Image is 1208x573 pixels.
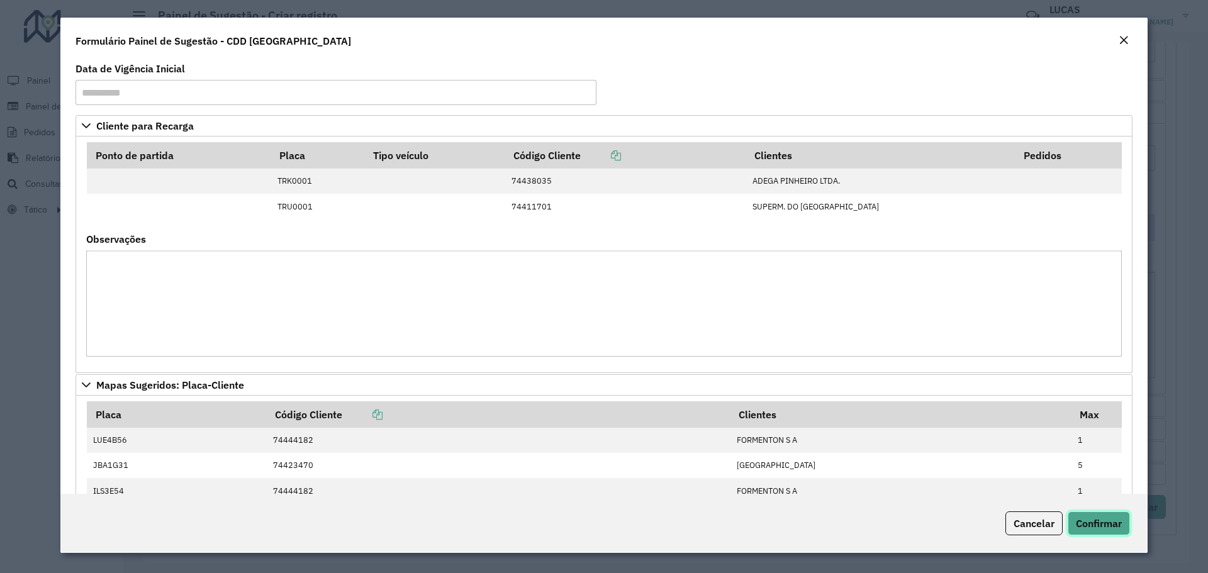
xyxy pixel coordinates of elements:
th: Placa [271,142,365,169]
span: Cliente para Recarga [96,121,194,131]
h4: Formulário Painel de Sugestão - CDD [GEOGRAPHIC_DATA] [75,33,351,48]
a: Cliente para Recarga [75,115,1132,136]
div: Cliente para Recarga [75,136,1132,373]
a: Mapas Sugeridos: Placa-Cliente [75,374,1132,396]
th: Código Cliente [505,142,746,169]
th: Tipo veículo [364,142,505,169]
td: LUE4B56 [87,428,267,453]
button: Cancelar [1005,511,1063,535]
label: Observações [86,231,146,247]
a: Copiar [581,149,621,162]
td: 74444182 [266,428,730,453]
th: Clientes [746,142,1015,169]
a: Copiar [342,408,383,421]
td: 74438035 [505,169,746,194]
span: Mapas Sugeridos: Placa-Cliente [96,380,244,390]
td: SUPERM. DO [GEOGRAPHIC_DATA] [746,194,1015,219]
button: Close [1115,33,1132,49]
td: 1 [1071,428,1122,453]
th: Ponto de partida [87,142,271,169]
td: 74411701 [505,194,746,219]
th: Placa [87,401,267,428]
td: 74444182 [266,478,730,503]
th: Clientes [730,401,1071,428]
td: TRK0001 [271,169,365,194]
label: Data de Vigência Inicial [75,61,185,76]
th: Max [1071,401,1122,428]
td: TRU0001 [271,194,365,219]
td: ILS3E54 [87,478,267,503]
th: Código Cliente [266,401,730,428]
td: FORMENTON S A [730,428,1071,453]
th: Pedidos [1015,142,1122,169]
span: Cancelar [1014,517,1054,530]
td: FORMENTON S A [730,478,1071,503]
td: 1 [1071,478,1122,503]
em: Fechar [1119,35,1129,45]
td: JBA1G31 [87,453,267,478]
td: 74423470 [266,453,730,478]
button: Confirmar [1068,511,1130,535]
span: Confirmar [1076,517,1122,530]
td: [GEOGRAPHIC_DATA] [730,453,1071,478]
td: ADEGA PINHEIRO LTDA. [746,169,1015,194]
td: 5 [1071,453,1122,478]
